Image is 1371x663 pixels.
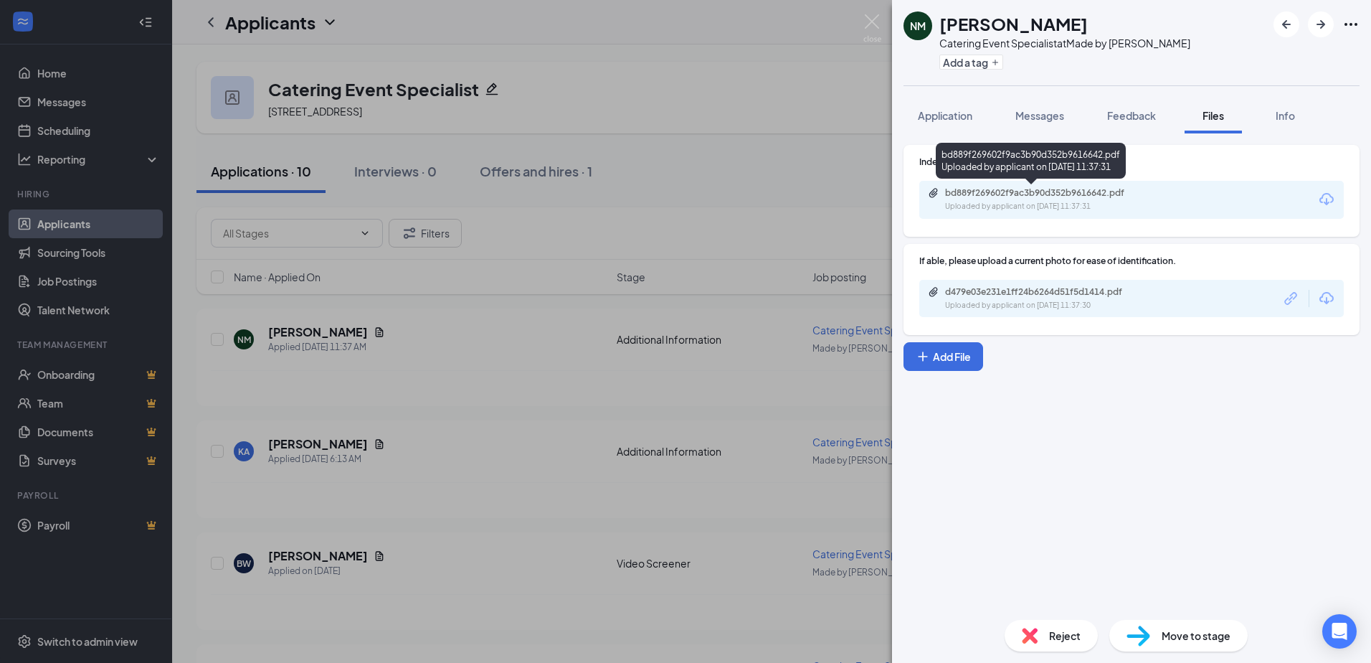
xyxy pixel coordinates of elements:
span: Move to stage [1162,628,1230,644]
svg: Paperclip [928,187,939,199]
svg: Download [1318,191,1335,208]
a: Paperclipd479e03e231e1ff24b6264d51f5d1414.pdfUploaded by applicant on [DATE] 11:37:30 [928,286,1160,311]
button: ArrowLeftNew [1273,11,1299,37]
button: PlusAdd a tag [939,55,1003,70]
a: Paperclipbd889f269602f9ac3b90d352b9616642.pdfUploaded by applicant on [DATE] 11:37:31 [928,187,1160,212]
div: Uploaded by applicant on [DATE] 11:37:31 [945,201,1160,212]
div: d479e03e231e1ff24b6264d51f5d1414.pdf [945,286,1146,298]
svg: ArrowRight [1312,16,1329,33]
div: Open Intercom Messenger [1322,614,1357,649]
svg: Link [1282,289,1301,308]
span: Info [1276,109,1295,122]
span: Application [918,109,972,122]
h1: [PERSON_NAME] [939,11,1088,36]
div: Indeed Resume [919,156,1344,168]
div: bd889f269602f9ac3b90d352b9616642.pdf Uploaded by applicant on [DATE] 11:37:31 [936,143,1126,179]
svg: Ellipses [1342,16,1360,33]
button: ArrowRight [1308,11,1334,37]
svg: Plus [916,349,930,364]
div: If able, please upload a current photo for ease of identification. [919,255,1344,267]
button: Add FilePlus [903,342,983,371]
span: Messages [1015,109,1064,122]
div: Uploaded by applicant on [DATE] 11:37:30 [945,300,1160,311]
svg: Paperclip [928,286,939,298]
div: NM [910,19,926,33]
div: Catering Event Specialist at Made by [PERSON_NAME] [939,36,1190,50]
svg: ArrowLeftNew [1278,16,1295,33]
svg: Download [1318,290,1335,307]
span: Files [1202,109,1224,122]
div: bd889f269602f9ac3b90d352b9616642.pdf [945,187,1146,199]
svg: Plus [991,58,1000,67]
span: Reject [1049,628,1081,644]
span: Feedback [1107,109,1156,122]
